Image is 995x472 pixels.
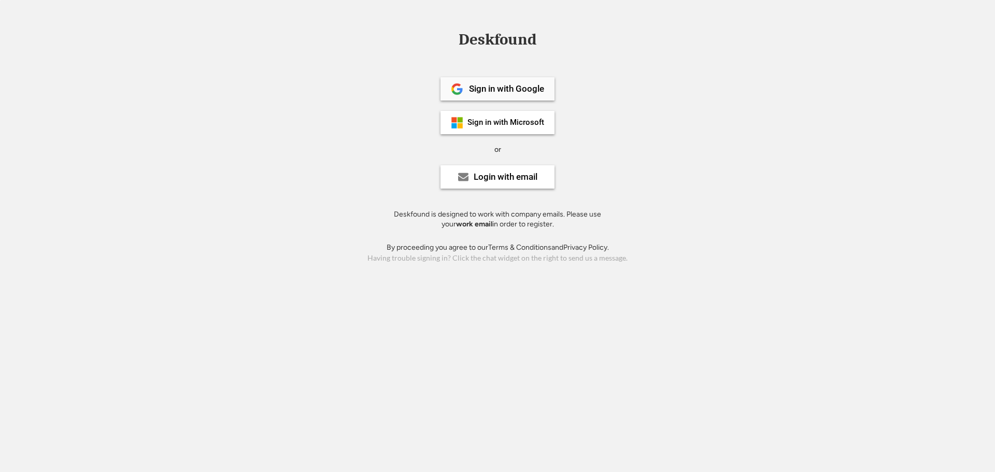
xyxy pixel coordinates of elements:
img: ms-symbollockup_mssymbol_19.png [451,117,463,129]
div: Deskfound [453,32,542,48]
div: or [494,145,501,155]
div: Login with email [474,173,537,181]
div: Sign in with Google [469,84,544,93]
div: By proceeding you agree to our and [387,242,609,253]
div: Deskfound is designed to work with company emails. Please use your in order to register. [381,209,614,230]
img: 1024px-Google__G__Logo.svg.png [451,83,463,95]
a: Privacy Policy. [563,243,609,252]
strong: work email [456,220,492,228]
div: Sign in with Microsoft [467,119,544,126]
a: Terms & Conditions [488,243,551,252]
